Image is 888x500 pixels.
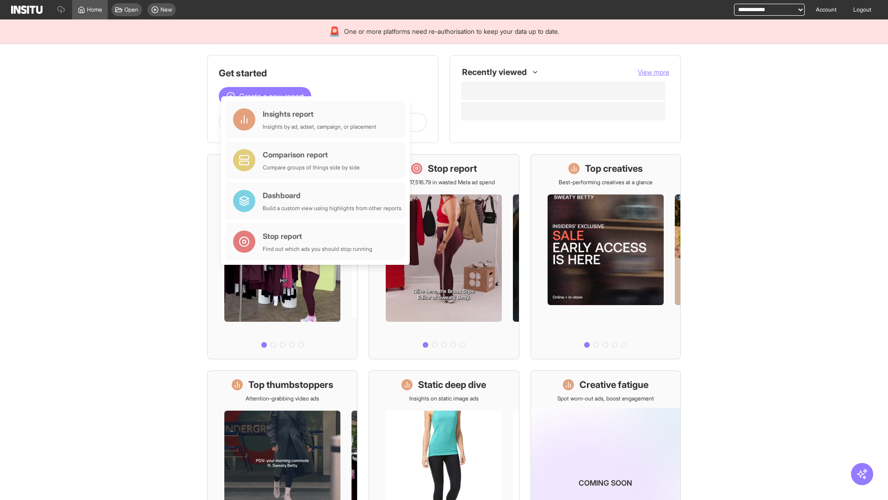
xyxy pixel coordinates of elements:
h1: Top thumbstoppers [248,378,333,391]
a: What's live nowSee all active ads instantly [207,154,358,359]
img: Logo [11,6,43,14]
p: Attention-grabbing video ads [246,395,319,402]
div: Build a custom view using highlights from other reports [263,205,401,212]
span: One or more platforms need re-authorisation to keep your data up to date. [344,27,559,36]
div: Insights by ad, adset, campaign, or placement [263,123,376,131]
div: Comparison report [263,149,360,160]
div: 🚨 [329,25,340,38]
span: View more [638,68,669,76]
button: View more [638,68,669,77]
h1: Get started [219,67,427,80]
div: Find out which ads you should stop running [263,245,372,253]
div: Stop report [263,231,372,242]
span: New [160,6,172,13]
span: Create a new report [239,91,304,102]
h1: Static deep dive [418,378,486,391]
p: Best-performing creatives at a glance [559,179,653,186]
button: Create a new report [219,87,311,106]
div: Insights report [263,108,376,119]
span: Home [87,6,102,13]
p: Save £17,516.79 in wasted Meta ad spend [393,179,495,186]
span: Open [124,6,138,13]
h1: Stop report [428,162,477,175]
a: Top creativesBest-performing creatives at a glance [530,154,681,359]
div: Dashboard [263,190,401,201]
a: Stop reportSave £17,516.79 in wasted Meta ad spend [369,154,519,359]
h1: Top creatives [585,162,643,175]
p: Insights on static image ads [409,395,479,402]
div: Compare groups of things side by side [263,164,360,171]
